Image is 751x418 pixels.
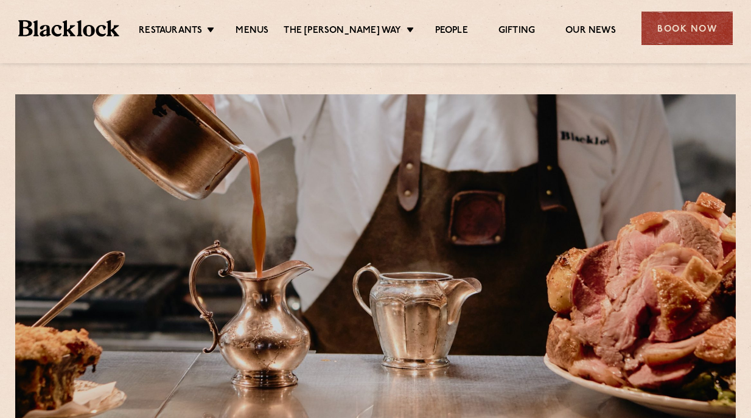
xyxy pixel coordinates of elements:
a: The [PERSON_NAME] Way [284,25,401,38]
a: Menus [236,25,268,38]
img: BL_Textured_Logo-footer-cropped.svg [18,20,119,37]
a: Our News [565,25,616,38]
a: Restaurants [139,25,202,38]
a: People [435,25,468,38]
a: Gifting [498,25,535,38]
div: Book Now [641,12,733,45]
